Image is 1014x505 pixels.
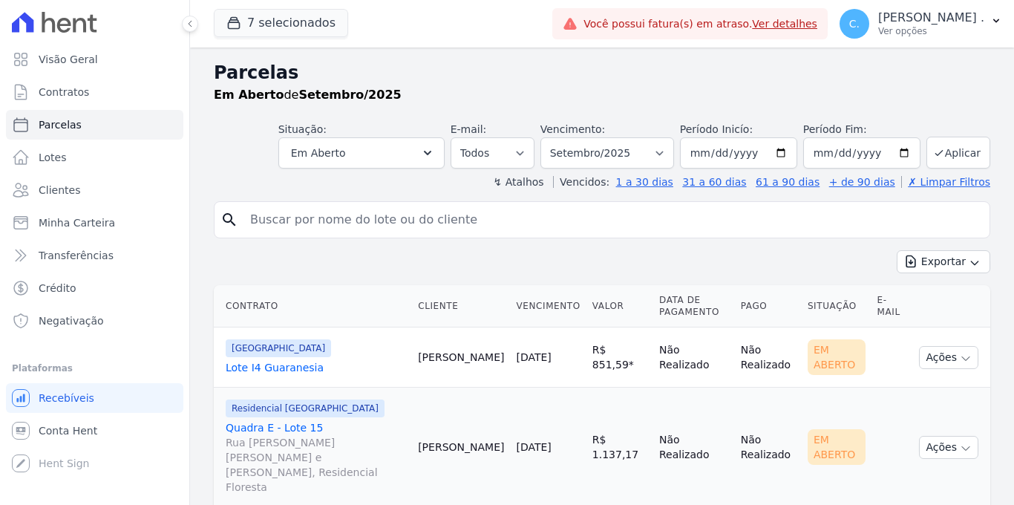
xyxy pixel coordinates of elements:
a: Transferências [6,241,183,270]
label: ↯ Atalhos [493,176,543,188]
a: 31 a 60 dias [682,176,746,188]
span: [GEOGRAPHIC_DATA] [226,339,331,357]
span: Residencial [GEOGRAPHIC_DATA] [226,400,385,417]
a: Minha Carteira [6,208,183,238]
h2: Parcelas [214,59,990,86]
span: Negativação [39,313,104,328]
button: C. [PERSON_NAME] . Ver opções [828,3,1014,45]
span: Parcelas [39,117,82,132]
span: Conta Hent [39,423,97,438]
span: Contratos [39,85,89,100]
th: Valor [586,285,653,328]
label: Período Fim: [803,122,920,137]
label: Vencimento: [540,123,605,135]
span: Minha Carteira [39,215,115,230]
td: R$ 851,59 [586,328,653,388]
a: [DATE] [516,351,551,363]
div: Em Aberto [808,429,866,465]
span: Visão Geral [39,52,98,67]
span: C. [849,19,860,29]
a: + de 90 dias [829,176,895,188]
span: Transferências [39,248,114,263]
i: search [220,211,238,229]
strong: Setembro/2025 [298,88,401,102]
label: Situação: [278,123,327,135]
a: Visão Geral [6,45,183,74]
span: Crédito [39,281,76,296]
th: Data de Pagamento [653,285,735,328]
a: Lotes [6,143,183,172]
a: Contratos [6,77,183,107]
div: Em Aberto [808,339,866,375]
span: Em Aberto [291,144,346,162]
p: Ver opções [878,25,984,37]
th: Vencimento [510,285,586,328]
a: Lote I4 Guaranesia [226,360,406,375]
strong: Em Aberto [214,88,284,102]
a: Crédito [6,273,183,303]
button: 7 selecionados [214,9,348,37]
a: [DATE] [516,441,551,453]
label: E-mail: [451,123,487,135]
input: Buscar por nome do lote ou do cliente [241,205,984,235]
a: Parcelas [6,110,183,140]
div: Plataformas [12,359,177,377]
a: Quadra E - Lote 15Rua [PERSON_NAME] [PERSON_NAME] e [PERSON_NAME], Residencial Floresta [226,420,406,495]
label: Período Inicío: [680,123,753,135]
th: Pago [735,285,802,328]
th: E-mail [871,285,914,328]
th: Contrato [214,285,412,328]
a: Clientes [6,175,183,205]
a: Ver detalhes [752,18,817,30]
p: [PERSON_NAME] . [878,10,984,25]
span: Lotes [39,150,67,165]
th: Situação [802,285,871,328]
span: Recebíveis [39,391,94,405]
label: Vencidos: [553,176,609,188]
button: Ações [919,436,978,459]
a: ✗ Limpar Filtros [901,176,990,188]
a: Conta Hent [6,416,183,446]
a: 61 a 90 dias [756,176,820,188]
td: Não Realizado [653,328,735,388]
a: Negativação [6,306,183,336]
p: de [214,86,402,104]
button: Exportar [897,250,990,273]
button: Ações [919,346,978,369]
button: Aplicar [926,137,990,169]
span: Você possui fatura(s) em atraso. [583,16,817,32]
td: [PERSON_NAME] [412,328,510,388]
button: Em Aberto [278,137,445,169]
span: Rua [PERSON_NAME] [PERSON_NAME] e [PERSON_NAME], Residencial Floresta [226,435,406,495]
a: Recebíveis [6,383,183,413]
td: Não Realizado [735,328,802,388]
th: Cliente [412,285,510,328]
span: Clientes [39,183,80,198]
a: 1 a 30 dias [616,176,673,188]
